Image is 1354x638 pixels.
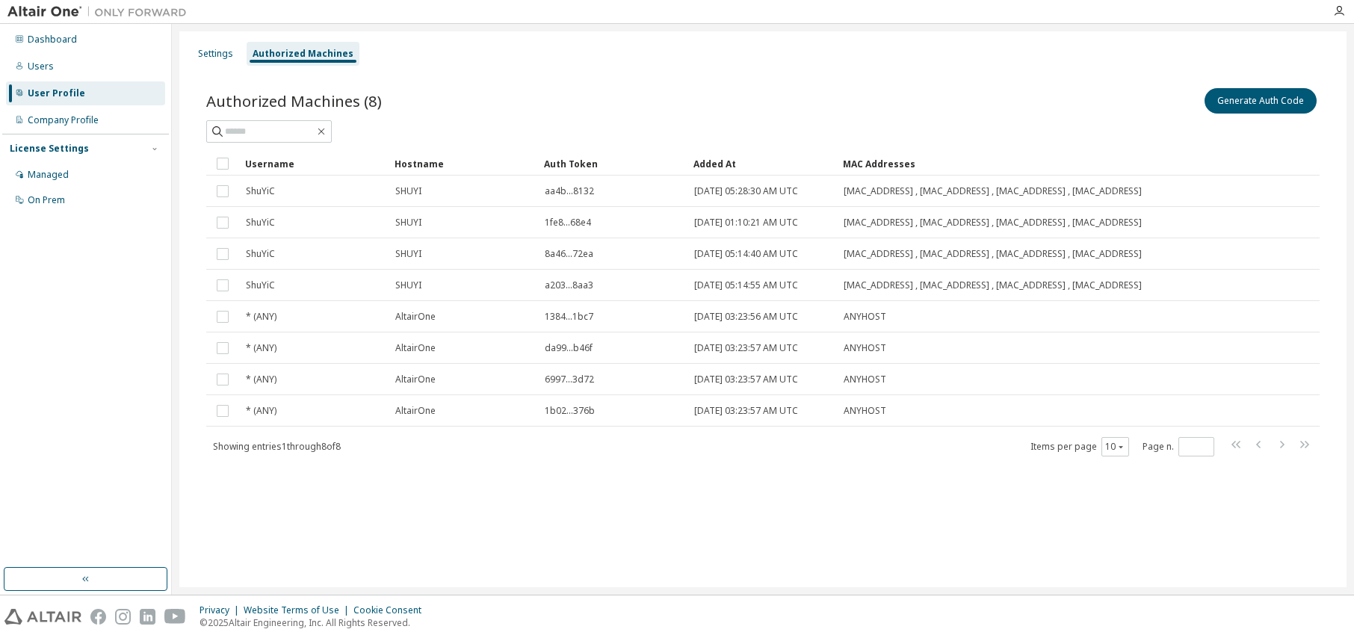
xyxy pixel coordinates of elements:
[28,87,85,99] div: User Profile
[4,609,81,625] img: altair_logo.svg
[545,185,594,197] span: aa4b...8132
[115,609,131,625] img: instagram.svg
[395,311,436,323] span: AltairOne
[244,604,353,616] div: Website Terms of Use
[395,342,436,354] span: AltairOne
[395,374,436,385] span: AltairOne
[200,604,244,616] div: Privacy
[164,609,186,625] img: youtube.svg
[246,374,276,385] span: * (ANY)
[1143,437,1214,456] span: Page n.
[844,405,886,417] span: ANYHOST
[28,34,77,46] div: Dashboard
[844,248,1142,260] span: [MAC_ADDRESS] , [MAC_ADDRESS] , [MAC_ADDRESS] , [MAC_ADDRESS]
[694,374,798,385] span: [DATE] 03:23:57 AM UTC
[353,604,430,616] div: Cookie Consent
[90,609,106,625] img: facebook.svg
[140,609,155,625] img: linkedin.svg
[10,143,89,155] div: License Settings
[395,185,421,197] span: SHUYI
[694,217,798,229] span: [DATE] 01:10:21 AM UTC
[693,152,831,176] div: Added At
[844,374,886,385] span: ANYHOST
[28,169,69,181] div: Managed
[245,152,383,176] div: Username
[395,217,421,229] span: SHUYI
[545,311,593,323] span: 1384...1bc7
[395,152,532,176] div: Hostname
[28,61,54,72] div: Users
[843,152,1163,176] div: MAC Addresses
[545,405,595,417] span: 1b02...376b
[246,405,276,417] span: * (ANY)
[844,311,886,323] span: ANYHOST
[545,374,594,385] span: 6997...3d72
[694,405,798,417] span: [DATE] 03:23:57 AM UTC
[1205,88,1317,114] button: Generate Auth Code
[844,342,886,354] span: ANYHOST
[213,440,341,453] span: Showing entries 1 through 8 of 8
[844,279,1142,291] span: [MAC_ADDRESS] , [MAC_ADDRESS] , [MAC_ADDRESS] , [MAC_ADDRESS]
[28,194,65,206] div: On Prem
[246,311,276,323] span: * (ANY)
[844,217,1142,229] span: [MAC_ADDRESS] , [MAC_ADDRESS] , [MAC_ADDRESS] , [MAC_ADDRESS]
[844,185,1142,197] span: [MAC_ADDRESS] , [MAC_ADDRESS] , [MAC_ADDRESS] , [MAC_ADDRESS]
[694,248,798,260] span: [DATE] 05:14:40 AM UTC
[545,217,591,229] span: 1fe8...68e4
[545,279,593,291] span: a203...8aa3
[694,342,798,354] span: [DATE] 03:23:57 AM UTC
[206,90,382,111] span: Authorized Machines (8)
[395,279,421,291] span: SHUYI
[544,152,681,176] div: Auth Token
[1105,441,1125,453] button: 10
[545,248,593,260] span: 8a46...72ea
[246,217,275,229] span: ShuYiC
[7,4,194,19] img: Altair One
[246,185,275,197] span: ShuYiC
[28,114,99,126] div: Company Profile
[253,48,353,60] div: Authorized Machines
[395,248,421,260] span: SHUYI
[694,185,798,197] span: [DATE] 05:28:30 AM UTC
[694,279,798,291] span: [DATE] 05:14:55 AM UTC
[198,48,233,60] div: Settings
[694,311,798,323] span: [DATE] 03:23:56 AM UTC
[1030,437,1129,456] span: Items per page
[200,616,430,629] p: © 2025 Altair Engineering, Inc. All Rights Reserved.
[246,342,276,354] span: * (ANY)
[395,405,436,417] span: AltairOne
[246,248,275,260] span: ShuYiC
[545,342,593,354] span: da99...b46f
[246,279,275,291] span: ShuYiC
